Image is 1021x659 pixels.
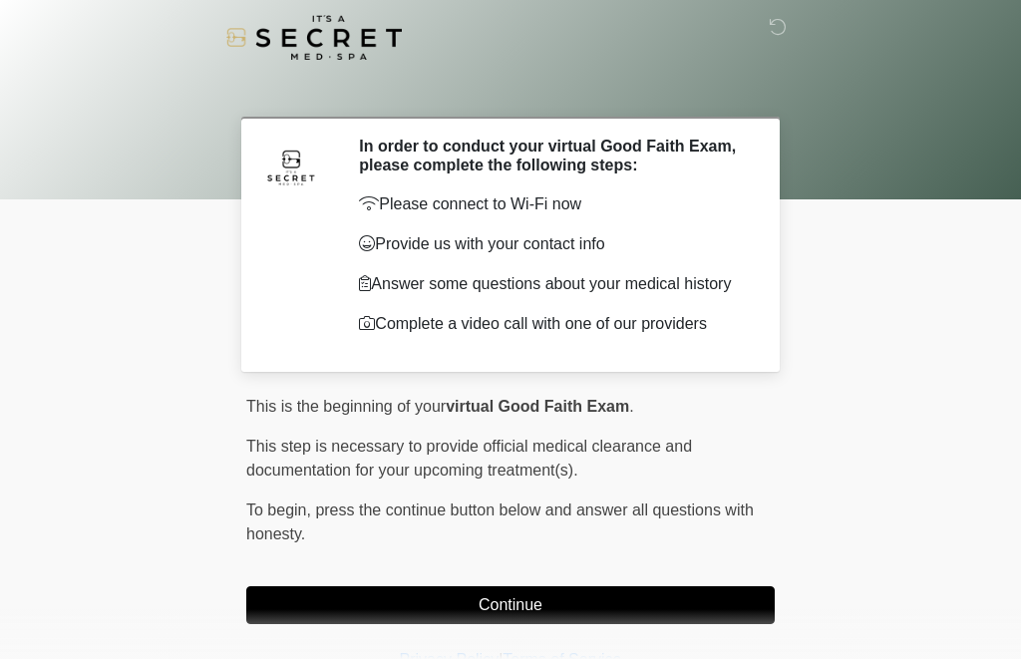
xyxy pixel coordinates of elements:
[359,232,745,256] p: Provide us with your contact info
[359,272,745,296] p: Answer some questions about your medical history
[246,501,315,518] span: To begin,
[226,15,402,60] img: It's A Secret Med Spa Logo
[446,398,629,415] strong: virtual Good Faith Exam
[246,398,446,415] span: This is the beginning of your
[231,72,790,109] h1: ‎ ‎
[359,137,745,174] h2: In order to conduct your virtual Good Faith Exam, please complete the following steps:
[359,192,745,216] p: Please connect to Wi-Fi now
[246,438,692,479] span: This step is necessary to provide official medical clearance and documentation for your upcoming ...
[261,137,321,196] img: Agent Avatar
[629,398,633,415] span: .
[246,501,754,542] span: press the continue button below and answer all questions with honesty.
[359,312,745,336] p: Complete a video call with one of our providers
[246,586,775,624] button: Continue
